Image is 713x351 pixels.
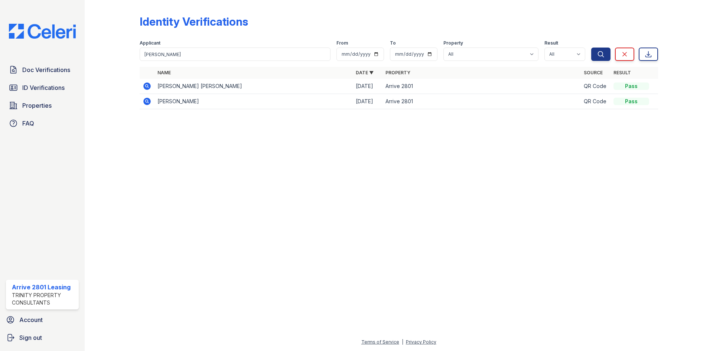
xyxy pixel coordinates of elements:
[353,79,382,94] td: [DATE]
[154,79,353,94] td: [PERSON_NAME] [PERSON_NAME]
[22,83,65,92] span: ID Verifications
[406,339,436,345] a: Privacy Policy
[361,339,399,345] a: Terms of Service
[19,333,42,342] span: Sign out
[12,292,76,306] div: Trinity Property Consultants
[140,48,331,61] input: Search by name or phone number
[6,80,79,95] a: ID Verifications
[22,119,34,128] span: FAQ
[443,40,463,46] label: Property
[584,70,603,75] a: Source
[613,98,649,105] div: Pass
[6,116,79,131] a: FAQ
[6,62,79,77] a: Doc Verifications
[385,70,410,75] a: Property
[402,339,403,345] div: |
[613,82,649,90] div: Pass
[140,40,160,46] label: Applicant
[6,98,79,113] a: Properties
[382,94,581,109] td: Arrive 2801
[3,24,82,39] img: CE_Logo_Blue-a8612792a0a2168367f1c8372b55b34899dd931a85d93a1a3d3e32e68fde9ad4.png
[154,94,353,109] td: [PERSON_NAME]
[19,315,43,324] span: Account
[3,330,82,345] a: Sign out
[613,70,631,75] a: Result
[12,283,76,292] div: Arrive 2801 Leasing
[353,94,382,109] td: [DATE]
[581,94,611,109] td: QR Code
[336,40,348,46] label: From
[3,312,82,327] a: Account
[390,40,396,46] label: To
[382,79,581,94] td: Arrive 2801
[140,15,248,28] div: Identity Verifications
[22,101,52,110] span: Properties
[356,70,374,75] a: Date ▼
[581,79,611,94] td: QR Code
[22,65,70,74] span: Doc Verifications
[157,70,171,75] a: Name
[544,40,558,46] label: Result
